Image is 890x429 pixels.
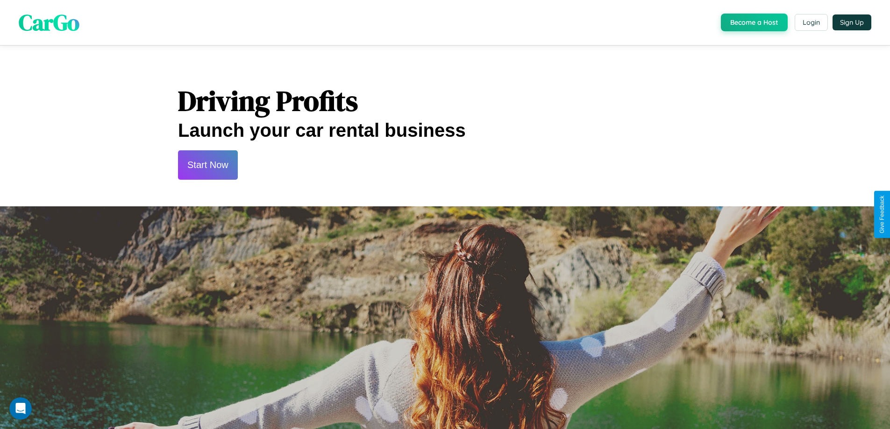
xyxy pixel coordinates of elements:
div: Give Feedback [879,196,885,233]
span: CarGo [19,7,79,38]
button: Become a Host [721,14,788,31]
h2: Launch your car rental business [178,120,712,141]
h1: Driving Profits [178,82,712,120]
button: Login [795,14,828,31]
button: Sign Up [833,14,871,30]
button: Start Now [178,150,238,180]
iframe: Intercom live chat [9,397,32,420]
